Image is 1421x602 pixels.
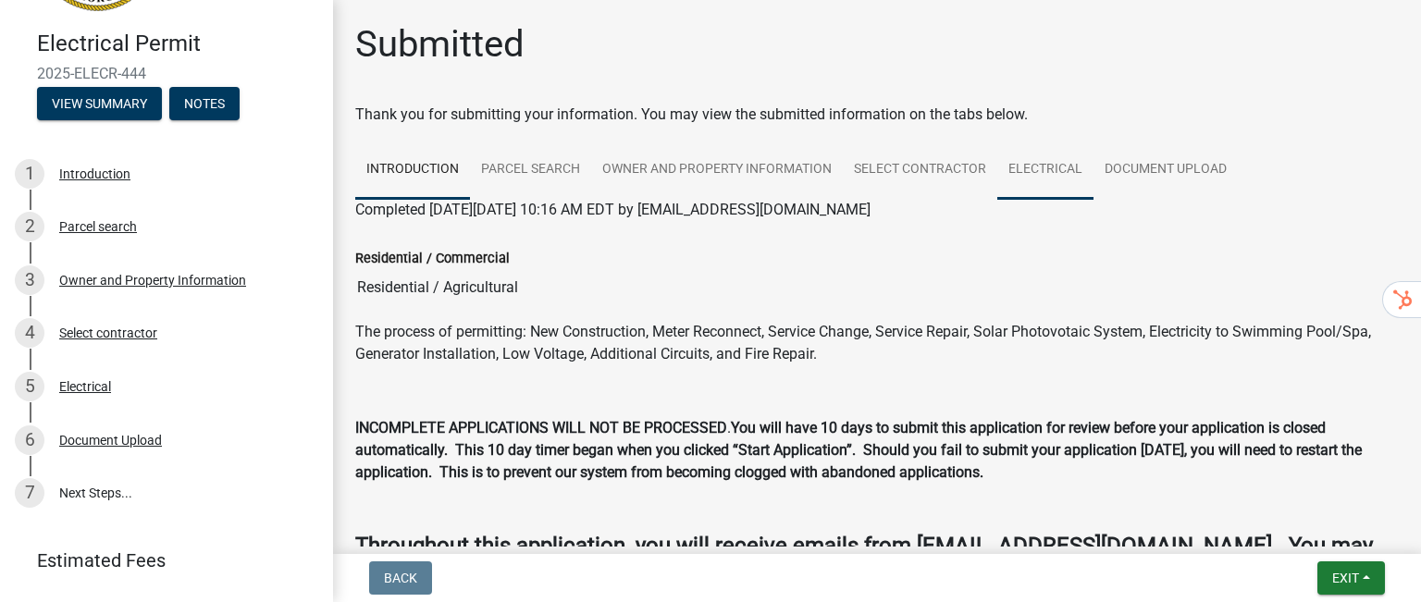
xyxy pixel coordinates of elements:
a: Introduction [355,141,470,200]
a: Parcel search [470,141,591,200]
span: Completed [DATE][DATE] 10:16 AM EDT by [EMAIL_ADDRESS][DOMAIN_NAME] [355,201,871,218]
div: 5 [15,372,44,401]
button: View Summary [37,87,162,120]
div: 3 [15,265,44,295]
h1: Submitted [355,22,525,67]
a: Document Upload [1094,141,1238,200]
div: Electrical [59,380,111,393]
a: Estimated Fees [15,542,303,579]
div: Thank you for submitting your information. You may view the submitted information on the tabs below. [355,104,1399,126]
strong: INCOMPLETE APPLICATIONS WILL NOT BE PROCESSED [355,419,727,436]
div: 7 [15,478,44,508]
div: 1 [15,159,44,189]
span: Exit [1332,571,1359,585]
div: 6 [15,425,44,455]
div: Select contractor [59,326,157,339]
span: 2025-ELECR-444 [37,65,296,82]
button: Back [369,561,432,595]
a: Owner and Property Information [591,141,843,200]
label: Residential / Commercial [355,252,510,265]
div: Owner and Property Information [59,274,246,287]
p: . [355,417,1399,484]
a: Select contractor [843,141,997,200]
strong: Throughout this application, you will receive emails from [EMAIL_ADDRESS][DOMAIN_NAME]. You may n... [355,533,1373,585]
strong: You will have 10 days to submit this application for review before your application is closed aut... [355,419,1362,481]
wm-modal-confirm: Summary [37,97,162,112]
wm-modal-confirm: Notes [169,97,240,112]
a: Electrical [997,141,1094,200]
span: Back [384,571,417,585]
div: 4 [15,318,44,348]
div: Document Upload [59,434,162,447]
div: Parcel search [59,220,137,233]
div: 2 [15,212,44,241]
p: The process of permitting: New Construction, Meter Reconnect, Service Change, Service Repair, Sol... [355,321,1399,365]
div: Introduction [59,167,130,180]
button: Notes [169,87,240,120]
button: Exit [1317,561,1385,595]
h4: Electrical Permit [37,31,318,57]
